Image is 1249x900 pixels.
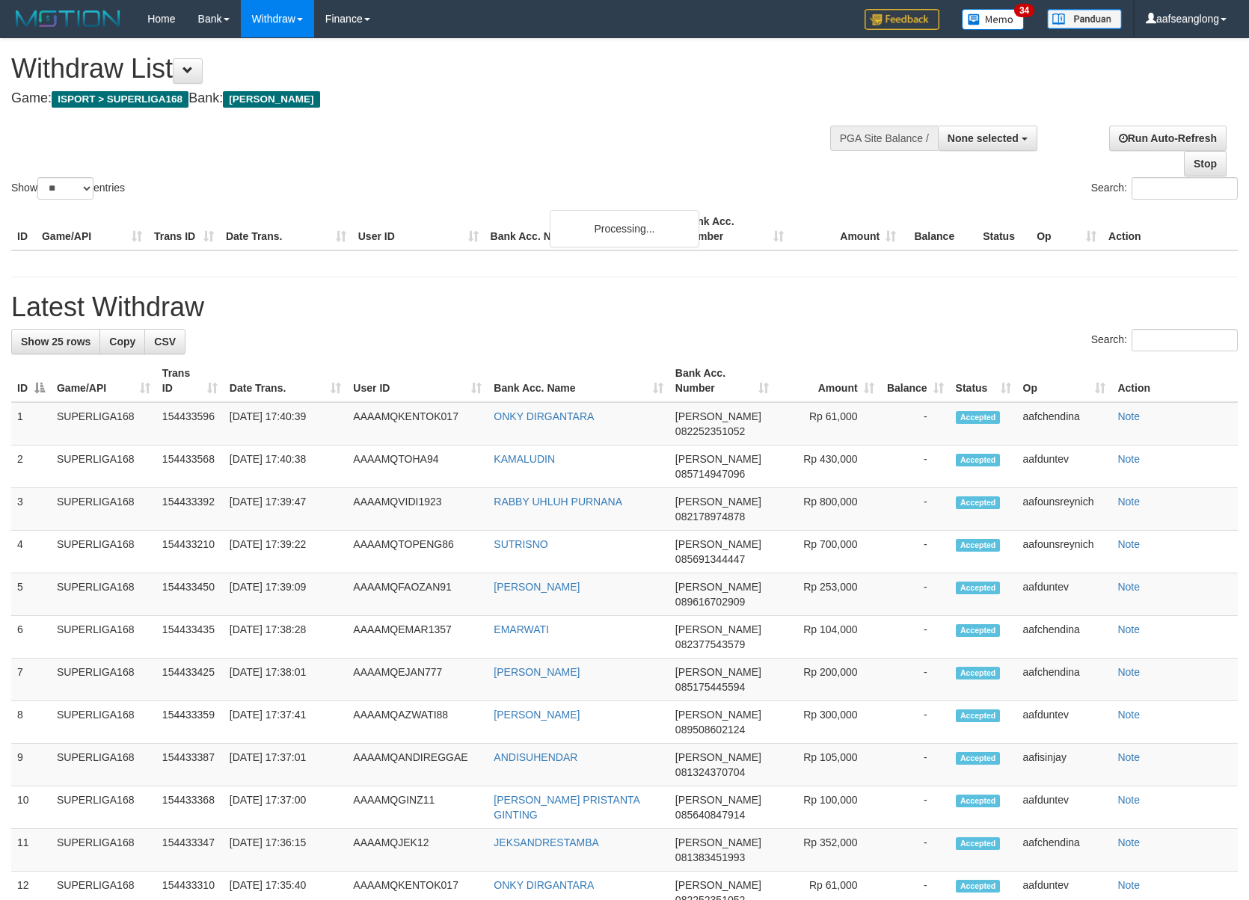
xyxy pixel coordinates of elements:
[51,616,156,659] td: SUPERLIGA168
[775,446,880,488] td: Rp 430,000
[1017,659,1112,701] td: aafchendina
[675,879,761,891] span: [PERSON_NAME]
[494,581,580,593] a: [PERSON_NAME]
[675,623,761,635] span: [PERSON_NAME]
[156,360,224,402] th: Trans ID: activate to sort column ascending
[1117,453,1140,465] a: Note
[347,786,488,829] td: AAAAMQGINZ11
[956,667,1001,679] span: Accepted
[224,360,348,402] th: Date Trans.: activate to sort column ascending
[956,709,1001,722] span: Accepted
[51,360,156,402] th: Game/API: activate to sort column ascending
[880,360,950,402] th: Balance: activate to sort column ascending
[775,659,880,701] td: Rp 200,000
[494,623,549,635] a: EMARWATI
[775,744,880,786] td: Rp 105,000
[11,531,51,573] td: 4
[494,794,639,821] a: [PERSON_NAME] PRISTANTA GINTING
[675,724,745,736] span: Copy 089508602124 to clipboard
[950,360,1017,402] th: Status: activate to sort column ascending
[494,836,599,848] a: JEKSANDRESTAMBA
[956,496,1001,509] span: Accepted
[1047,9,1122,29] img: panduan.png
[1117,623,1140,635] a: Note
[956,752,1001,765] span: Accepted
[675,538,761,550] span: [PERSON_NAME]
[678,208,790,250] th: Bank Acc. Number
[51,488,156,531] td: SUPERLIGA168
[1117,709,1140,721] a: Note
[156,829,224,872] td: 154433347
[223,91,319,108] span: [PERSON_NAME]
[224,701,348,744] td: [DATE] 17:37:41
[99,329,145,354] a: Copy
[11,573,51,616] td: 5
[347,488,488,531] td: AAAAMQVIDI1923
[1111,360,1238,402] th: Action
[675,638,745,650] span: Copy 082377543579 to clipboard
[11,659,51,701] td: 7
[51,531,156,573] td: SUPERLIGA168
[224,829,348,872] td: [DATE] 17:36:15
[109,336,135,348] span: Copy
[224,659,348,701] td: [DATE] 17:38:01
[948,132,1019,144] span: None selected
[1017,360,1112,402] th: Op: activate to sort column ascending
[51,829,156,872] td: SUPERLIGA168
[224,573,348,616] td: [DATE] 17:39:09
[775,531,880,573] td: Rp 700,000
[880,701,950,744] td: -
[865,9,939,30] img: Feedback.jpg
[1017,402,1112,446] td: aafchendina
[1017,531,1112,573] td: aafounsreynich
[880,402,950,446] td: -
[880,573,950,616] td: -
[21,336,90,348] span: Show 25 rows
[1117,581,1140,593] a: Note
[494,453,555,465] a: KAMALUDIN
[156,446,224,488] td: 154433568
[1017,573,1112,616] td: aafduntev
[1091,329,1238,351] label: Search:
[224,786,348,829] td: [DATE] 17:37:00
[485,208,678,250] th: Bank Acc. Name
[11,292,1238,322] h1: Latest Withdraw
[224,402,348,446] td: [DATE] 17:40:39
[775,573,880,616] td: Rp 253,000
[156,573,224,616] td: 154433450
[36,208,148,250] th: Game/API
[156,701,224,744] td: 154433359
[494,879,594,891] a: ONKY DIRGANTARA
[956,880,1001,893] span: Accepted
[156,744,224,786] td: 154433387
[669,360,775,402] th: Bank Acc. Number: activate to sort column ascending
[148,208,220,250] th: Trans ID
[1117,538,1140,550] a: Note
[156,531,224,573] td: 154433210
[675,851,745,863] span: Copy 081383451993 to clipboard
[154,336,176,348] span: CSV
[11,208,36,250] th: ID
[775,360,880,402] th: Amount: activate to sort column ascending
[675,751,761,763] span: [PERSON_NAME]
[156,402,224,446] td: 154433596
[1017,488,1112,531] td: aafounsreynich
[11,446,51,488] td: 2
[675,410,761,422] span: [PERSON_NAME]
[224,744,348,786] td: [DATE] 17:37:01
[675,666,761,678] span: [PERSON_NAME]
[1109,126,1227,151] a: Run Auto-Refresh
[224,616,348,659] td: [DATE] 17:38:28
[880,446,950,488] td: -
[11,402,51,446] td: 1
[11,177,125,200] label: Show entries
[956,795,1001,807] span: Accepted
[880,786,950,829] td: -
[494,496,622,508] a: RABBY UHLUH PURNANA
[675,809,745,821] span: Copy 085640847914 to clipboard
[1117,410,1140,422] a: Note
[1017,616,1112,659] td: aafchendina
[352,208,485,250] th: User ID
[962,9,1025,30] img: Button%20Memo.svg
[11,7,125,30] img: MOTION_logo.png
